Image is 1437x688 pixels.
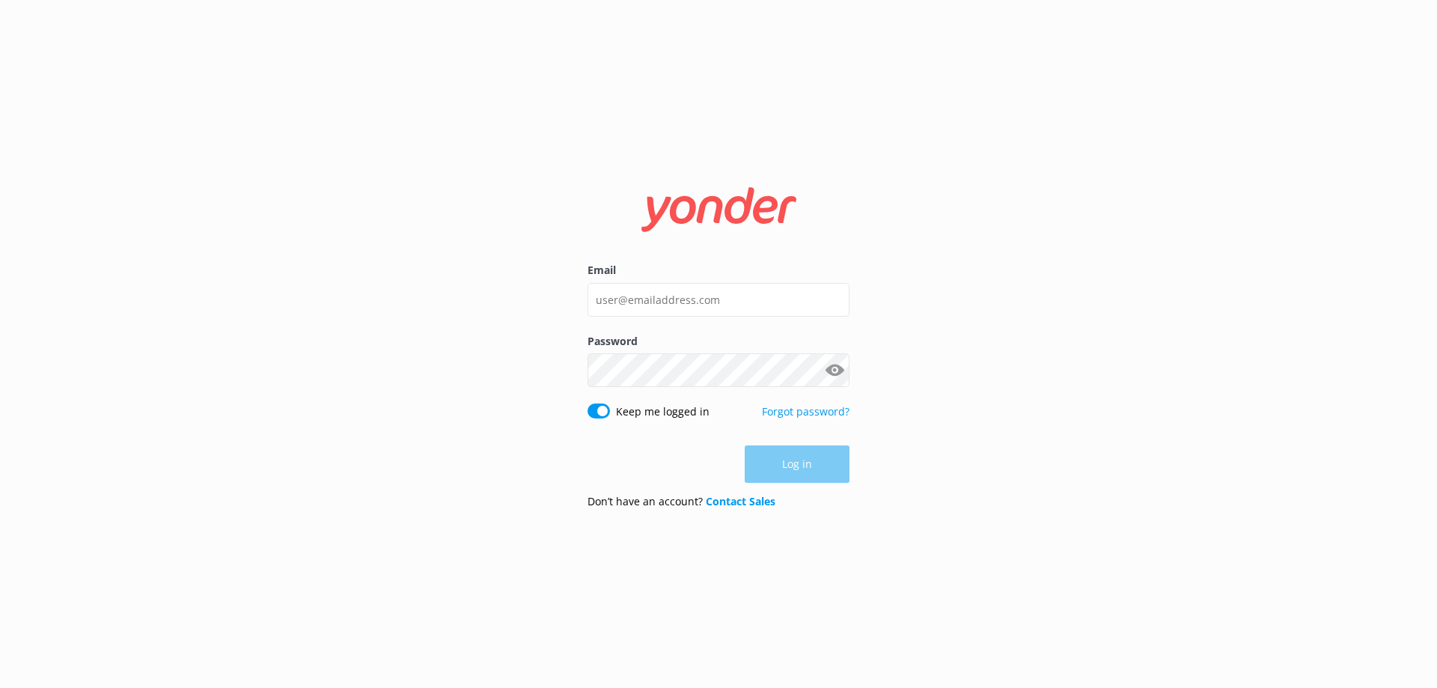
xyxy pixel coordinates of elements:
[820,356,849,386] button: Show password
[588,262,849,278] label: Email
[588,333,849,350] label: Password
[588,283,849,317] input: user@emailaddress.com
[706,494,775,508] a: Contact Sales
[588,493,775,510] p: Don’t have an account?
[762,404,849,418] a: Forgot password?
[616,404,710,420] label: Keep me logged in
